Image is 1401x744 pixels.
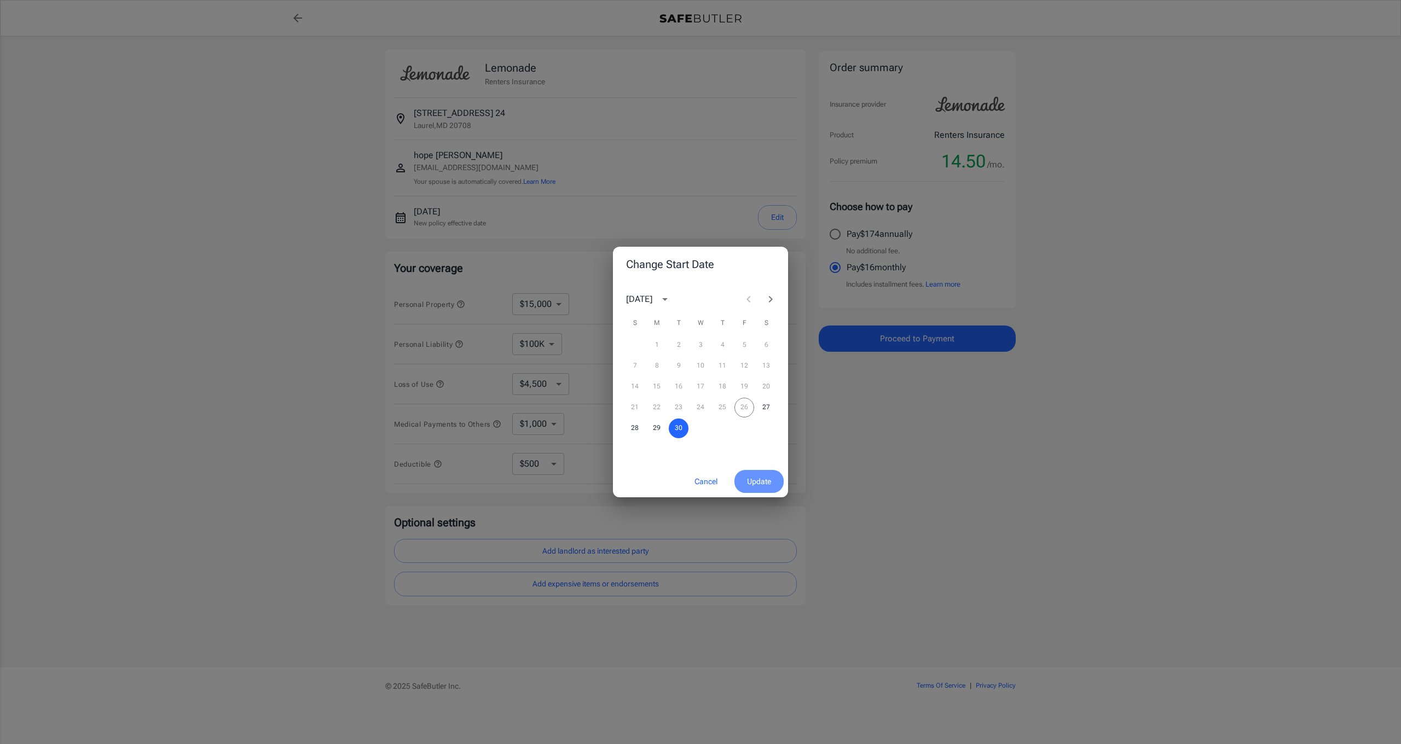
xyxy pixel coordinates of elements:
span: Thursday [713,312,732,334]
button: 28 [625,419,645,438]
button: Update [734,470,784,493]
span: Monday [647,312,667,334]
span: Sunday [625,312,645,334]
span: Friday [734,312,754,334]
h2: Change Start Date [613,247,788,282]
button: Cancel [682,470,730,493]
button: 29 [647,419,667,438]
button: Next month [760,288,781,310]
span: Tuesday [669,312,688,334]
span: Update [747,475,771,489]
button: 27 [756,398,776,417]
div: [DATE] [626,293,652,306]
span: Wednesday [691,312,710,334]
button: calendar view is open, switch to year view [656,290,674,309]
button: 30 [669,419,688,438]
span: Saturday [756,312,776,334]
